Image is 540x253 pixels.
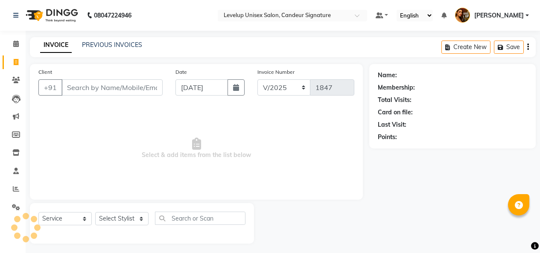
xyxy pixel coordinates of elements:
[378,83,415,92] div: Membership:
[504,219,531,244] iframe: chat widget
[38,106,354,191] span: Select & add items from the list below
[494,41,524,54] button: Save
[378,96,412,105] div: Total Visits:
[455,8,470,23] img: Furkan Ahmad
[257,68,295,76] label: Invoice Number
[474,11,524,20] span: [PERSON_NAME]
[155,212,245,225] input: Search or Scan
[38,68,52,76] label: Client
[61,79,163,96] input: Search by Name/Mobile/Email/Code
[82,41,142,49] a: PREVIOUS INVOICES
[378,120,406,129] div: Last Visit:
[38,79,62,96] button: +91
[94,3,131,27] b: 08047224946
[378,133,397,142] div: Points:
[175,68,187,76] label: Date
[22,3,80,27] img: logo
[441,41,490,54] button: Create New
[378,71,397,80] div: Name:
[378,108,413,117] div: Card on file:
[40,38,72,53] a: INVOICE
